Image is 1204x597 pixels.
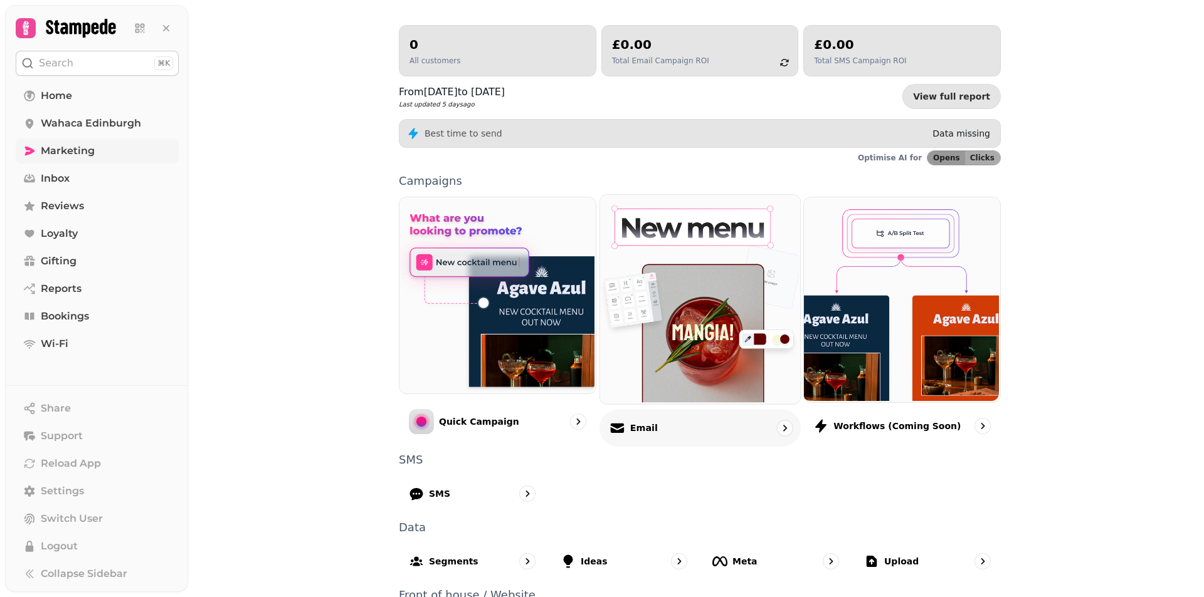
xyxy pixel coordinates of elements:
[854,543,1001,579] a: Upload
[16,534,179,559] button: Logout
[16,276,179,301] a: Reports
[833,420,961,432] p: Workflows (coming soon)
[825,555,837,568] svg: go to
[429,555,478,568] p: Segments
[154,56,173,70] div: ⌘K
[39,56,73,71] p: Search
[803,196,999,401] img: Workflows (coming soon)
[16,304,179,329] a: Bookings
[399,175,1001,187] p: Campaigns
[814,36,906,53] h2: £0.00
[41,116,141,131] span: Wahaca Edinburgh
[16,111,179,136] a: Wahaca Edinburgh
[521,487,534,500] svg: go to
[399,197,596,444] a: Quick CampaignQuick Campaign
[803,197,1001,444] a: Workflows (coming soon)Workflows (coming soon)
[399,475,546,512] a: SMS
[16,561,179,586] button: Collapse Sidebar
[399,454,1001,465] p: SMS
[41,456,101,471] span: Reload App
[16,194,179,219] a: Reviews
[933,154,960,162] span: Opens
[399,100,505,109] p: Last updated 5 days ago
[41,428,83,444] span: Support
[16,138,179,164] a: Marketing
[927,151,965,165] button: Opens
[16,221,179,246] a: Loyalty
[884,555,919,568] p: Upload
[16,423,179,449] button: Support
[409,56,460,66] p: All customers
[429,487,450,500] p: SMS
[702,543,849,579] a: Meta
[399,85,505,100] p: From [DATE] to [DATE]
[399,543,546,579] a: Segments
[41,336,68,351] span: Wi-Fi
[976,420,989,432] svg: go to
[41,171,70,186] span: Inbox
[16,166,179,191] a: Inbox
[16,83,179,108] a: Home
[41,199,84,214] span: Reviews
[778,422,791,434] svg: go to
[41,511,103,526] span: Switch User
[16,479,179,504] a: Settings
[902,84,1001,109] a: View full report
[774,52,795,73] button: refresh
[41,254,77,269] span: Gifting
[551,543,697,579] a: Ideas
[41,566,127,581] span: Collapse Sidebar
[732,555,758,568] p: Meta
[425,127,502,140] p: Best time to send
[41,539,78,554] span: Logout
[16,51,179,76] button: Search⌘K
[581,555,608,568] p: Ideas
[965,151,1000,165] button: Clicks
[41,226,78,241] span: Loyalty
[16,506,179,531] button: Switch User
[598,194,798,402] img: Email
[439,415,519,428] p: Quick Campaign
[409,36,460,53] h2: 0
[16,331,179,356] a: Wi-Fi
[572,415,584,428] svg: go to
[858,153,922,163] p: Optimise AI for
[399,522,1001,533] p: Data
[41,143,95,158] span: Marketing
[630,422,657,434] p: Email
[521,555,534,568] svg: go to
[612,56,709,66] p: Total Email Campaign ROI
[41,309,89,324] span: Bookings
[970,154,995,162] span: Clicks
[932,127,990,140] p: Data missing
[814,56,906,66] p: Total SMS Campaign ROI
[41,88,72,103] span: Home
[16,249,179,274] a: Gifting
[41,281,82,296] span: Reports
[599,194,801,447] a: EmailEmail
[673,555,685,568] svg: go to
[398,196,594,392] img: Quick Campaign
[16,451,179,476] button: Reload App
[41,484,84,499] span: Settings
[41,401,71,416] span: Share
[976,555,989,568] svg: go to
[16,396,179,421] button: Share
[612,36,709,53] h2: £0.00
